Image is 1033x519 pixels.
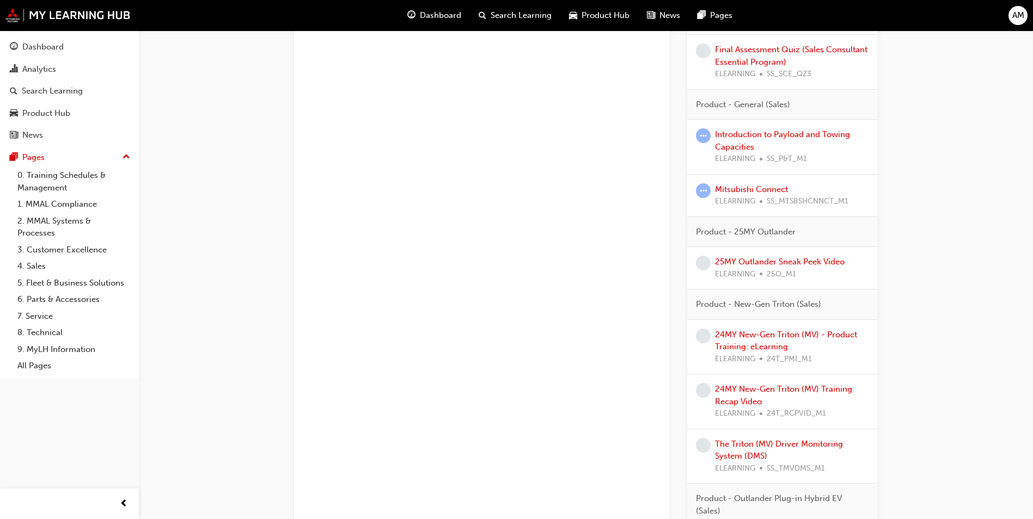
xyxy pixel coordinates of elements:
a: Search Learning [4,81,135,101]
a: Dashboard [4,37,135,57]
a: 7. Service [13,308,135,325]
span: SS_SCE_QZ3 [767,68,811,81]
span: ELEARNING [715,462,755,475]
span: ELEARNING [715,353,755,366]
a: news-iconNews [638,4,689,27]
a: Final Assessment Quiz (Sales Consultant Essential Program) [715,45,867,67]
button: DashboardAnalyticsSearch LearningProduct HubNews [4,35,135,147]
span: chart-icon [10,65,18,75]
button: Pages [4,147,135,168]
a: pages-iconPages [689,4,741,27]
span: learningRecordVerb_ATTEMPT-icon [696,183,711,198]
a: The Triton (MV) Driver Monitoring System (DMS) [715,439,843,461]
button: AM [1008,6,1028,25]
span: ELEARNING [715,407,755,420]
span: prev-icon [120,497,128,511]
a: News [4,125,135,145]
img: mmal [5,8,131,22]
div: Analytics [22,63,56,76]
a: 4. Sales [13,258,135,275]
span: learningRecordVerb_NONE-icon [696,383,711,398]
span: SS_P&T_M1 [767,153,807,165]
span: pages-icon [698,9,706,22]
span: ELEARNING [715,153,755,165]
span: Product - General (Sales) [696,98,790,111]
div: Search Learning [22,85,83,97]
span: AM [1012,9,1024,22]
span: news-icon [10,131,18,140]
span: Dashboard [420,9,461,22]
span: 24T_PMI_M1 [767,353,812,366]
a: 8. Technical [13,324,135,341]
span: ELEARNING [715,68,755,81]
span: news-icon [647,9,655,22]
a: 9. MyLH Information [13,341,135,358]
a: Analytics [4,59,135,79]
a: 5. Fleet & Business Solutions [13,275,135,292]
span: Product - 25MY Outlander [696,226,796,238]
a: Product Hub [4,103,135,123]
span: SS_TMVDMS_M1 [767,462,825,475]
div: Dashboard [22,41,64,53]
a: 25MY Outlander Sneak Peek Video [715,257,845,267]
span: News [659,9,680,22]
span: SS_MTSBSHCNNCT_M1 [767,195,848,208]
span: guage-icon [407,9,415,22]
span: car-icon [10,109,18,119]
span: Product - Outlander Plug-in Hybrid EV (Sales) [696,492,860,517]
a: guage-iconDashboard [399,4,470,27]
span: learningRecordVerb_NONE-icon [696,329,711,343]
span: search-icon [479,9,486,22]
span: ELEARNING [715,268,755,281]
a: search-iconSearch Learning [470,4,560,27]
span: ELEARNING [715,195,755,208]
span: learningRecordVerb_NONE-icon [696,44,711,58]
span: learningRecordVerb_NONE-icon [696,256,711,270]
a: All Pages [13,357,135,374]
span: guage-icon [10,42,18,52]
span: pages-icon [10,153,18,163]
a: 24MY New-Gen Triton (MV) - Product Training: eLearning [715,330,857,352]
a: 24MY New-Gen Triton (MV) Training Recap Video [715,384,852,406]
span: 25O_M1 [767,268,796,281]
a: Mitsubishi Connect [715,184,788,194]
span: Product Hub [582,9,629,22]
span: Product - New-Gen Triton (Sales) [696,298,821,311]
a: 6. Parts & Accessories [13,291,135,308]
div: Product Hub [22,107,70,120]
a: 3. Customer Excellence [13,242,135,258]
a: car-iconProduct Hub [560,4,638,27]
div: News [22,129,43,141]
span: search-icon [10,86,17,96]
a: 2. MMAL Systems & Processes [13,213,135,242]
span: car-icon [569,9,577,22]
span: 24T_RCPVID_M1 [767,407,826,420]
span: Pages [710,9,732,22]
span: up-icon [123,150,130,164]
span: learningRecordVerb_NONE-icon [696,438,711,453]
a: 0. Training Schedules & Management [13,167,135,196]
a: 1. MMAL Compliance [13,196,135,213]
div: Pages [22,151,45,164]
a: Introduction to Payload and Towing Capacities [715,129,850,152]
span: learningRecordVerb_ATTEMPT-icon [696,128,711,143]
span: Search Learning [491,9,552,22]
